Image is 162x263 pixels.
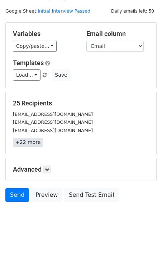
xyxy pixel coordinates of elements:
[109,8,157,14] a: Daily emails left: 50
[13,41,57,52] a: Copy/paste...
[13,112,93,117] small: [EMAIL_ADDRESS][DOMAIN_NAME]
[38,8,90,14] a: Initial Interview Passed
[5,8,90,14] small: Google Sheet:
[13,69,40,81] a: Load...
[13,138,43,147] a: +22 more
[126,228,162,263] iframe: Chat Widget
[13,30,76,38] h5: Variables
[64,188,119,202] a: Send Test Email
[13,119,93,125] small: [EMAIL_ADDRESS][DOMAIN_NAME]
[13,128,93,133] small: [EMAIL_ADDRESS][DOMAIN_NAME]
[13,59,44,67] a: Templates
[52,69,70,81] button: Save
[86,30,149,38] h5: Email column
[5,188,29,202] a: Send
[31,188,62,202] a: Preview
[13,99,149,107] h5: 25 Recipients
[13,165,149,173] h5: Advanced
[109,7,157,15] span: Daily emails left: 50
